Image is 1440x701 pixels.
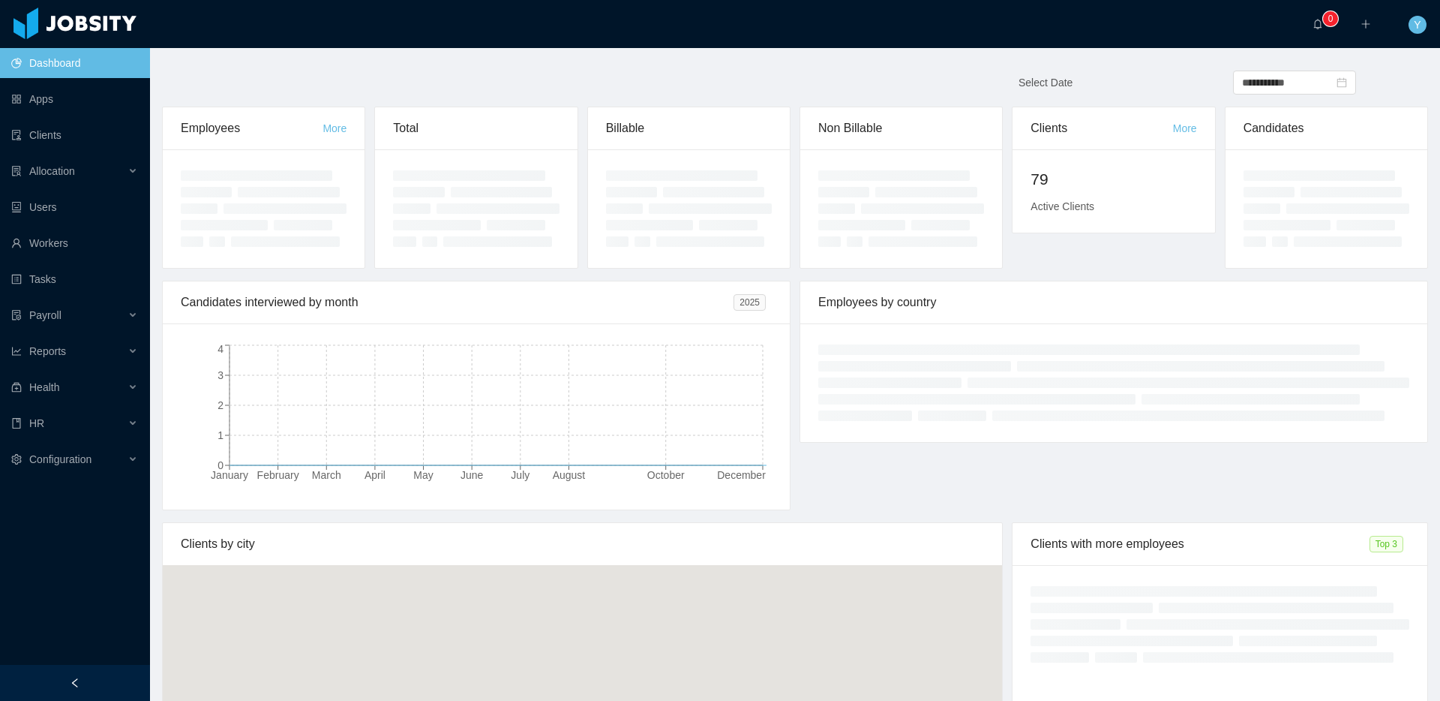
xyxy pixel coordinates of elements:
div: Clients [1030,107,1172,149]
i: icon: book [11,418,22,429]
span: Y [1414,16,1420,34]
a: icon: robotUsers [11,192,138,222]
span: Payroll [29,309,61,321]
tspan: July [511,469,529,481]
a: More [322,122,346,134]
span: HR [29,417,44,429]
tspan: June [460,469,484,481]
tspan: February [257,469,299,481]
tspan: 0 [217,459,223,471]
i: icon: medicine-box [11,382,22,393]
a: icon: pie-chartDashboard [11,48,138,78]
div: Billable [606,107,772,149]
tspan: October [647,469,685,481]
div: Candidates interviewed by month [181,281,733,323]
div: Total [393,107,559,149]
i: icon: line-chart [11,346,22,357]
i: icon: plus [1360,19,1371,29]
span: Select Date [1018,77,1072,89]
i: icon: file-protect [11,310,22,320]
i: icon: bell [1312,19,1323,29]
i: icon: setting [11,454,22,465]
h2: 79 [1030,167,1196,191]
div: Candidates [1243,107,1409,149]
div: Clients with more employees [1030,523,1369,565]
tspan: April [364,469,385,481]
div: Non Billable [818,107,984,149]
tspan: 4 [217,343,223,355]
span: Reports [29,345,66,357]
tspan: August [553,469,586,481]
sup: 0 [1323,11,1338,26]
span: Allocation [29,165,75,177]
span: Configuration [29,453,91,465]
div: Clients by city [181,523,984,565]
span: Health [29,381,59,393]
a: icon: auditClients [11,120,138,150]
tspan: May [413,469,433,481]
span: Top 3 [1369,536,1403,552]
div: Employees by country [818,281,1409,323]
tspan: 1 [217,429,223,441]
i: icon: calendar [1336,77,1347,88]
tspan: January [211,469,248,481]
a: More [1173,122,1197,134]
tspan: 2 [217,399,223,411]
tspan: March [312,469,341,481]
span: 2025 [733,294,766,311]
tspan: 3 [217,369,223,381]
tspan: December [717,469,766,481]
a: icon: userWorkers [11,228,138,258]
i: icon: solution [11,166,22,176]
a: icon: profileTasks [11,264,138,294]
a: icon: appstoreApps [11,84,138,114]
div: Employees [181,107,322,149]
span: Active Clients [1030,200,1094,212]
